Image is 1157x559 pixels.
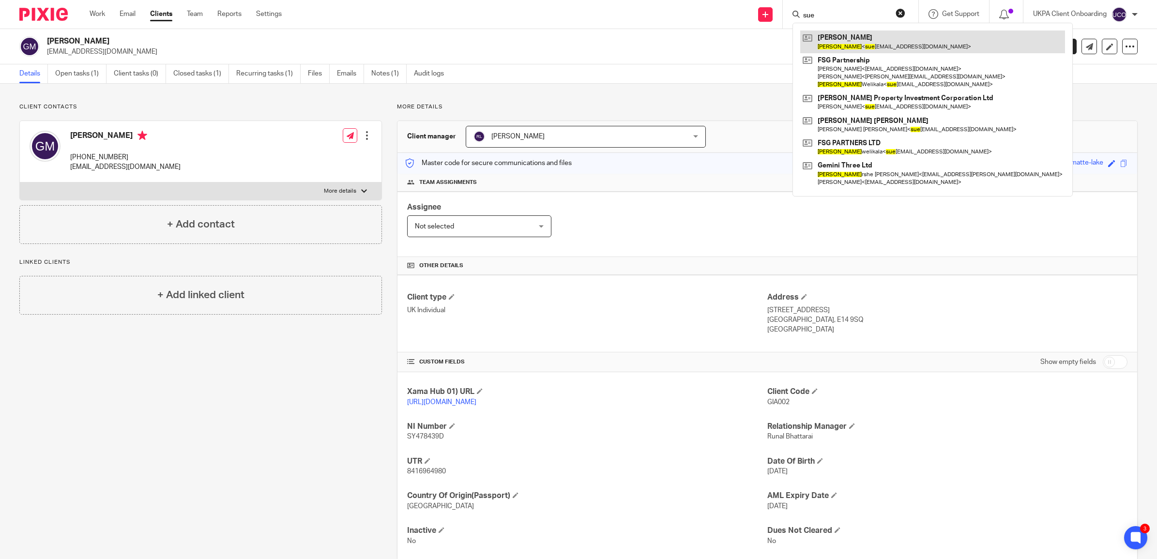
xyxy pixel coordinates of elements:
[419,179,477,186] span: Team assignments
[236,64,301,83] a: Recurring tasks (1)
[767,503,788,510] span: [DATE]
[47,36,814,46] h2: [PERSON_NAME]
[419,262,463,270] span: Other details
[324,187,356,195] p: More details
[114,64,166,83] a: Client tasks (0)
[767,325,1127,334] p: [GEOGRAPHIC_DATA]
[415,223,454,230] span: Not selected
[407,538,416,544] span: No
[405,158,572,168] p: Master code for secure communications and files
[407,399,476,406] a: [URL][DOMAIN_NAME]
[407,503,474,510] span: [GEOGRAPHIC_DATA]
[414,64,451,83] a: Audit logs
[407,358,767,366] h4: CUSTOM FIELDS
[491,133,545,140] span: [PERSON_NAME]
[1040,357,1096,367] label: Show empty fields
[767,491,1127,501] h4: AML Expiry Date
[767,456,1127,467] h4: Date Of Birth
[767,538,776,544] span: No
[767,526,1127,536] h4: Dues Not Cleared
[407,526,767,536] h4: Inactive
[473,131,485,142] img: svg%3E
[120,9,136,19] a: Email
[90,9,105,19] a: Work
[187,9,203,19] a: Team
[767,399,790,406] span: GIA002
[137,131,147,140] i: Primary
[802,12,889,20] input: Search
[407,456,767,467] h4: UTR
[767,305,1127,315] p: [STREET_ADDRESS]
[70,162,181,172] p: [EMAIL_ADDRESS][DOMAIN_NAME]
[407,468,446,475] span: 8416964980
[70,131,181,143] h4: [PERSON_NAME]
[407,387,767,397] h4: Xama Hub 01) URL
[407,422,767,432] h4: NI Number
[1140,524,1150,533] div: 3
[767,422,1127,432] h4: Relationship Manager
[407,491,767,501] h4: Country Of Origin(Passport)
[337,64,364,83] a: Emails
[150,9,172,19] a: Clients
[19,36,40,57] img: svg%3E
[407,433,444,440] span: SY478439D
[407,305,767,315] p: UK Individual
[767,387,1127,397] h4: Client Code
[767,468,788,475] span: [DATE]
[19,258,382,266] p: Linked clients
[55,64,107,83] a: Open tasks (1)
[767,315,1127,325] p: [GEOGRAPHIC_DATA], E14 9SQ
[19,103,382,111] p: Client contacts
[1111,7,1127,22] img: svg%3E
[407,292,767,302] h4: Client type
[47,47,1006,57] p: [EMAIL_ADDRESS][DOMAIN_NAME]
[19,64,48,83] a: Details
[256,9,282,19] a: Settings
[397,103,1138,111] p: More details
[70,152,181,162] p: [PHONE_NUMBER]
[157,287,244,302] h4: + Add linked client
[767,433,813,440] span: Runal Bhattarai
[896,8,905,18] button: Clear
[1033,9,1107,19] p: UKPA Client Onboarding
[407,132,456,141] h3: Client manager
[767,292,1127,302] h4: Address
[942,11,979,17] span: Get Support
[371,64,407,83] a: Notes (1)
[167,217,235,232] h4: + Add contact
[308,64,330,83] a: Files
[217,9,242,19] a: Reports
[407,203,441,211] span: Assignee
[19,8,68,21] img: Pixie
[30,131,61,162] img: svg%3E
[173,64,229,83] a: Closed tasks (1)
